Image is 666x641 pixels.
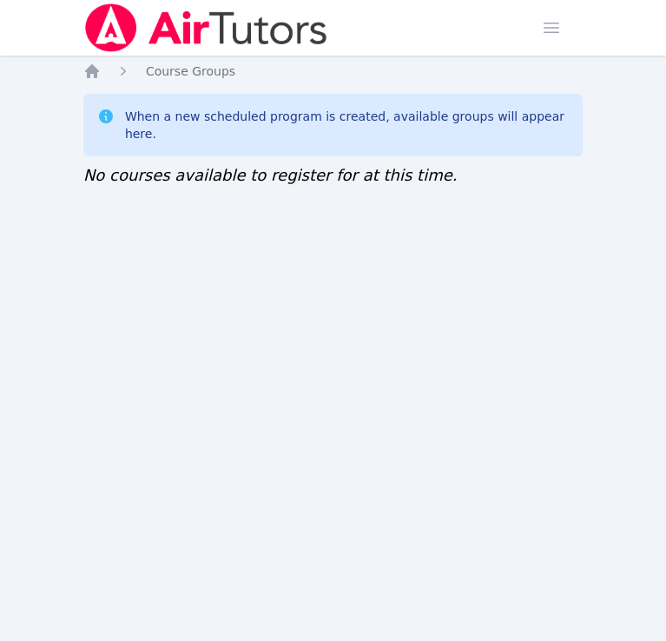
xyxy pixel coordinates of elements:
[125,108,569,142] div: When a new scheduled program is created, available groups will appear here.
[146,63,235,80] a: Course Groups
[83,166,458,184] span: No courses available to register for at this time.
[83,63,583,80] nav: Breadcrumb
[83,3,329,52] img: Air Tutors
[146,64,235,78] span: Course Groups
